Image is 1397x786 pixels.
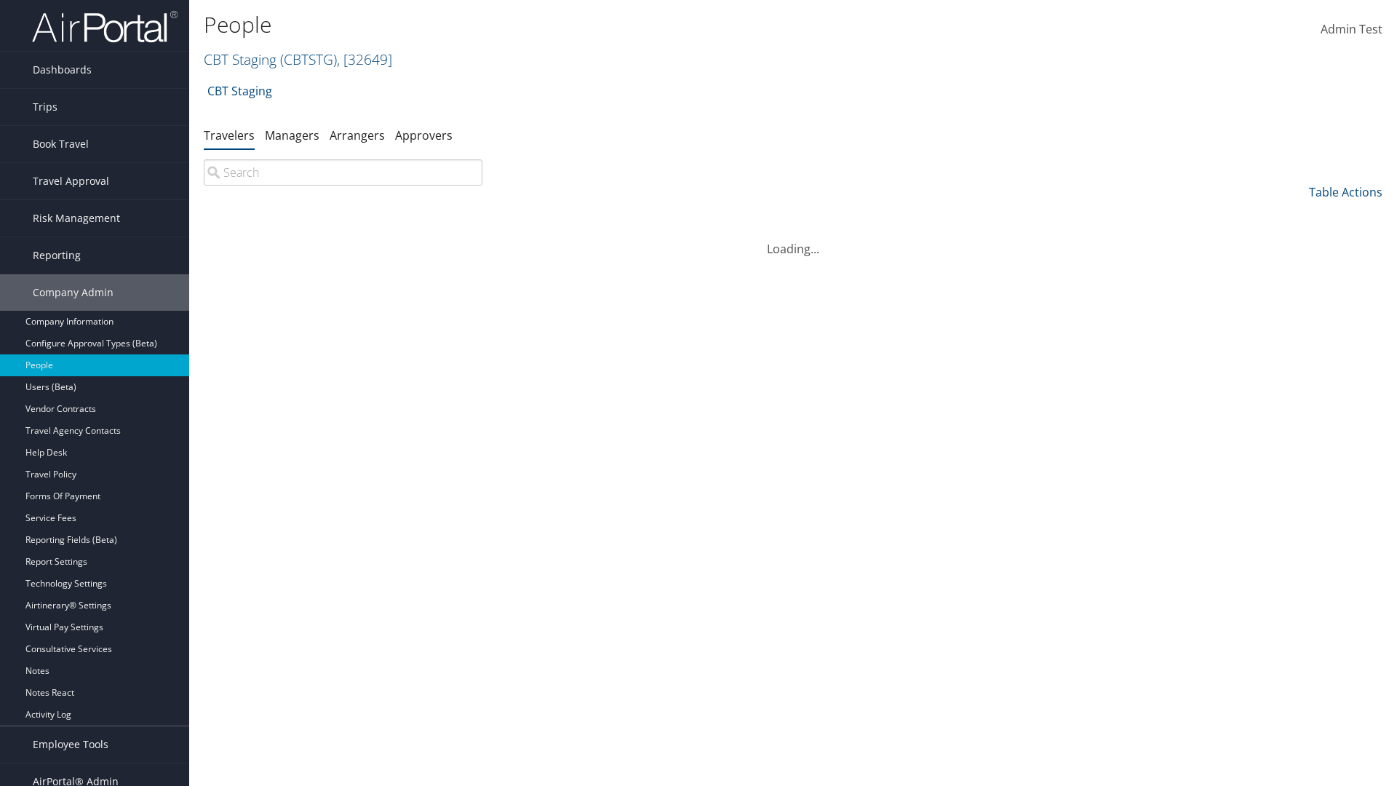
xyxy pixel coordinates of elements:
a: Travelers [204,127,255,143]
span: Company Admin [33,274,114,311]
span: Book Travel [33,126,89,162]
input: Search [204,159,482,186]
a: CBT Staging [204,49,392,69]
span: Reporting [33,237,81,274]
h1: People [204,9,990,40]
img: airportal-logo.png [32,9,178,44]
a: Arrangers [330,127,385,143]
a: Approvers [395,127,453,143]
span: Dashboards [33,52,92,88]
span: ( CBTSTG ) [280,49,337,69]
span: Trips [33,89,57,125]
a: Table Actions [1309,184,1382,200]
span: Admin Test [1321,21,1382,37]
a: Admin Test [1321,7,1382,52]
span: Travel Approval [33,163,109,199]
div: Loading... [204,223,1382,258]
a: Managers [265,127,319,143]
span: Risk Management [33,200,120,237]
span: , [ 32649 ] [337,49,392,69]
a: CBT Staging [207,76,272,106]
span: Employee Tools [33,726,108,763]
